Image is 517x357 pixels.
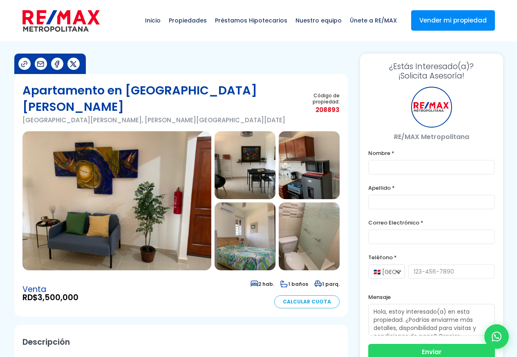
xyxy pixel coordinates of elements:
[295,105,339,115] span: 208893
[368,62,495,81] h3: ¡Solicita Asesoría!
[22,9,100,33] img: remax-metropolitana-logo
[346,8,401,33] span: Únete a RE/MAX
[36,60,45,68] img: Compartir
[38,292,78,303] span: 3,500,000
[408,264,495,279] input: 123-456-7890
[280,281,308,287] span: 1 baños
[215,131,275,199] img: Apartamento en Ciudad Juan Bosch
[22,285,78,294] span: Venta
[314,281,340,287] span: 1 parq.
[20,60,29,68] img: Compartir
[368,132,495,142] p: RE/MAX Metropolitana
[69,60,78,68] img: Compartir
[368,218,495,228] label: Correo Electrónico *
[411,10,495,31] a: Vender mi propiedad
[411,87,452,128] div: RE/MAX Metropolitana
[211,8,291,33] span: Préstamos Hipotecarios
[53,60,61,68] img: Compartir
[141,8,165,33] span: Inicio
[368,304,495,336] textarea: Hola, estoy interesado(a) en esta propiedad. ¿Podrías enviarme más detalles, disponibilidad para ...
[22,115,295,125] p: [GEOGRAPHIC_DATA][PERSON_NAME], [PERSON_NAME][GEOGRAPHIC_DATA][DATE]
[22,333,340,351] h2: Descripción
[22,294,78,302] span: RD$
[368,148,495,158] label: Nombre *
[368,183,495,193] label: Apellido *
[22,131,211,270] img: Apartamento en Ciudad Juan Bosch
[215,202,275,270] img: Apartamento en Ciudad Juan Bosch
[368,252,495,263] label: Teléfono *
[251,281,274,287] span: 2 hab.
[295,92,339,105] span: Código de propiedad:
[279,202,340,270] img: Apartamento en Ciudad Juan Bosch
[165,8,211,33] span: Propiedades
[291,8,346,33] span: Nuestro equipo
[22,82,295,115] h1: Apartamento en [GEOGRAPHIC_DATA][PERSON_NAME]
[368,292,495,302] label: Mensaje
[368,62,495,71] span: ¿Estás Interesado(a)?
[274,295,340,308] a: Calcular Cuota
[279,131,340,199] img: Apartamento en Ciudad Juan Bosch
